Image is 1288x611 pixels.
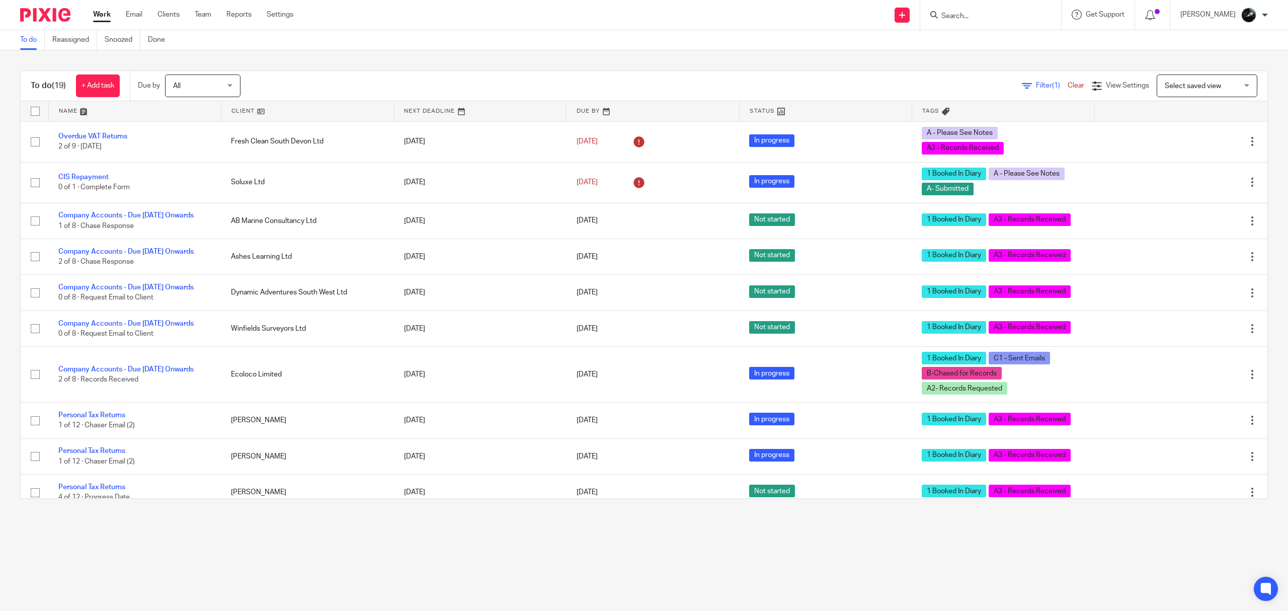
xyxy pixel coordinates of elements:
[221,121,393,162] td: Fresh Clean South Devon Ltd
[226,10,252,20] a: Reports
[989,352,1050,364] span: C1 - Sent Emails
[58,184,130,191] span: 0 of 1 · Complete Form
[394,121,567,162] td: [DATE]
[577,417,598,424] span: [DATE]
[922,183,974,195] span: A- Submitted
[922,449,986,462] span: 1 Booked In Diary
[922,352,986,364] span: 1 Booked In Diary
[922,485,986,497] span: 1 Booked In Diary
[749,413,794,425] span: In progress
[58,447,125,454] a: Personal Tax Returns
[58,366,194,373] a: Company Accounts - Due [DATE] Onwards
[58,494,130,501] span: 4 of 12 · Progress Date
[58,222,134,230] span: 1 of 8 · Chase Response
[173,83,181,90] span: All
[577,371,598,378] span: [DATE]
[394,347,567,403] td: [DATE]
[20,8,70,22] img: Pixie
[126,10,142,20] a: Email
[221,162,393,203] td: Soluxe Ltd
[76,74,120,97] a: + Add task
[989,213,1071,226] span: A3 - Records Received
[749,449,794,462] span: In progress
[394,475,567,510] td: [DATE]
[922,367,1002,379] span: B-Chased for Records
[749,213,795,226] span: Not started
[577,453,598,460] span: [DATE]
[922,285,986,298] span: 1 Booked In Diary
[922,168,986,180] span: 1 Booked In Diary
[749,134,794,147] span: In progress
[58,330,153,337] span: 0 of 8 · Request Email to Client
[1165,83,1221,90] span: Select saved view
[577,289,598,296] span: [DATE]
[922,213,986,226] span: 1 Booked In Diary
[922,413,986,425] span: 1 Booked In Diary
[749,321,795,334] span: Not started
[394,403,567,438] td: [DATE]
[221,403,393,438] td: [PERSON_NAME]
[577,138,598,145] span: [DATE]
[394,275,567,311] td: [DATE]
[221,275,393,311] td: Dynamic Adventures South West Ltd
[1052,82,1060,89] span: (1)
[221,311,393,346] td: Winfields Surveyors Ltd
[394,311,567,346] td: [DATE]
[58,133,127,140] a: Overdue VAT Returns
[58,484,125,491] a: Personal Tax Returns
[922,321,986,334] span: 1 Booked In Diary
[58,412,125,419] a: Personal Tax Returns
[58,458,135,465] span: 1 of 12 · Chaser Email (2)
[267,10,293,20] a: Settings
[58,174,109,181] a: CIS Repayment
[221,347,393,403] td: Ecoloco Limited
[394,203,567,239] td: [DATE]
[989,485,1071,497] span: A3 - Records Received
[221,438,393,474] td: [PERSON_NAME]
[394,438,567,474] td: [DATE]
[58,248,194,255] a: Company Accounts - Due [DATE] Onwards
[394,239,567,274] td: [DATE]
[577,179,598,186] span: [DATE]
[195,10,211,20] a: Team
[749,285,795,298] span: Not started
[31,81,66,91] h1: To do
[58,212,194,219] a: Company Accounts - Due [DATE] Onwards
[1241,7,1257,23] img: 1000002122.jpg
[749,249,795,262] span: Not started
[221,203,393,239] td: AB Marine Consultancy Ltd
[749,175,794,188] span: In progress
[922,108,939,114] span: Tags
[577,325,598,332] span: [DATE]
[577,489,598,496] span: [DATE]
[1086,11,1124,18] span: Get Support
[989,168,1065,180] span: A - Please See Notes
[58,422,135,429] span: 1 of 12 · Chaser Email (2)
[922,127,998,139] span: A - Please See Notes
[989,249,1071,262] span: A3 - Records Received
[989,285,1071,298] span: A3 - Records Received
[394,162,567,203] td: [DATE]
[157,10,180,20] a: Clients
[1068,82,1084,89] a: Clear
[105,30,140,50] a: Snoozed
[1036,82,1068,89] span: Filter
[58,294,153,301] span: 0 of 8 · Request Email to Client
[58,258,134,265] span: 2 of 8 · Chase Response
[20,30,45,50] a: To do
[138,81,160,91] p: Due by
[148,30,173,50] a: Done
[577,253,598,260] span: [DATE]
[58,320,194,327] a: Company Accounts - Due [DATE] Onwards
[93,10,111,20] a: Work
[940,12,1031,21] input: Search
[922,249,986,262] span: 1 Booked In Diary
[989,413,1071,425] span: A3 - Records Received
[749,367,794,379] span: In progress
[922,382,1007,395] span: A2- Records Requested
[922,142,1004,155] span: A3 - Records Received
[749,485,795,497] span: Not started
[52,30,97,50] a: Reassigned
[1180,10,1236,20] p: [PERSON_NAME]
[1106,82,1149,89] span: View Settings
